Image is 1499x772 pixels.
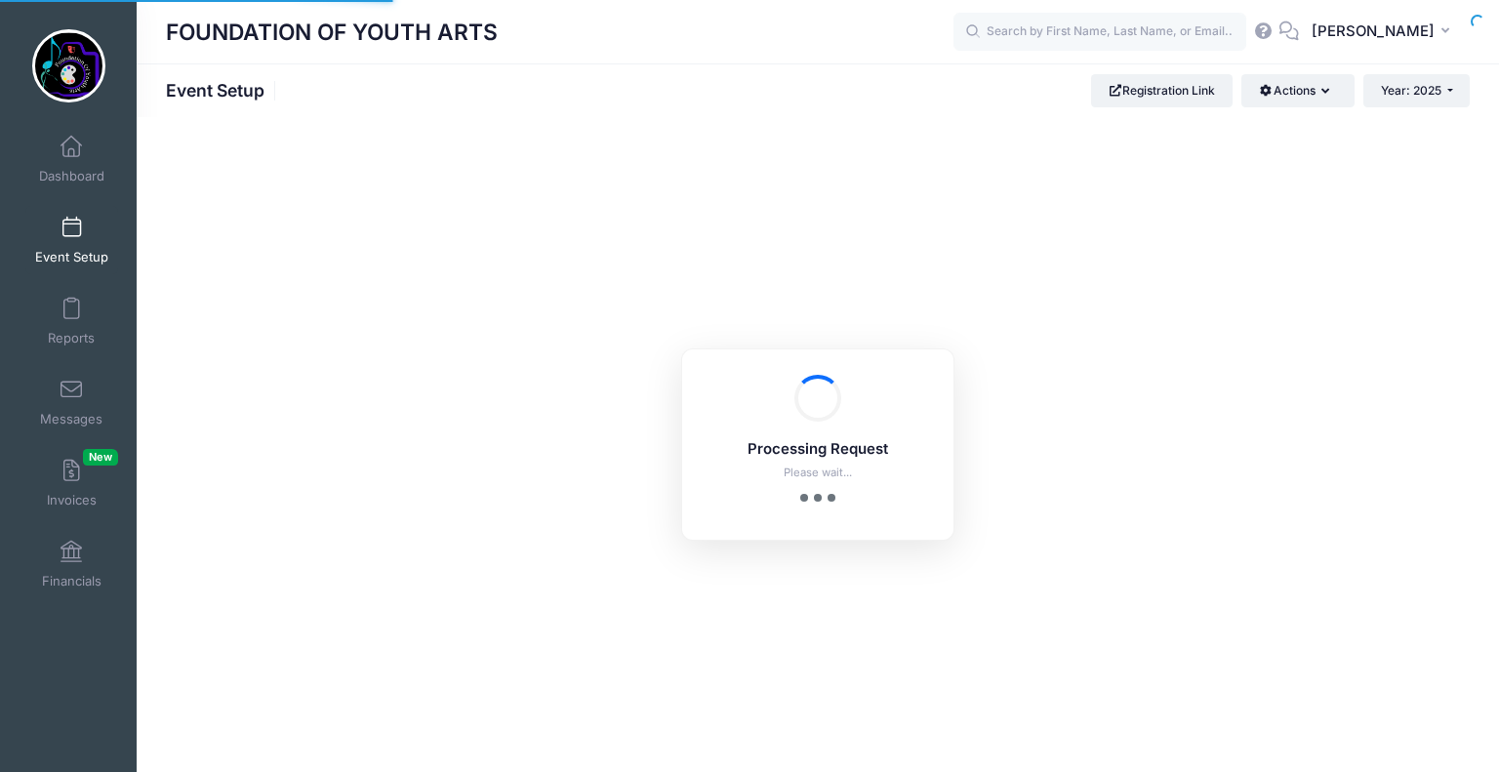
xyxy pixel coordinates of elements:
[25,530,118,598] a: Financials
[40,411,102,427] span: Messages
[39,168,104,184] span: Dashboard
[953,13,1246,52] input: Search by First Name, Last Name, or Email...
[1381,83,1441,98] span: Year: 2025
[25,206,118,274] a: Event Setup
[25,449,118,517] a: InvoicesNew
[35,249,108,265] span: Event Setup
[166,80,281,101] h1: Event Setup
[47,492,97,508] span: Invoices
[25,368,118,436] a: Messages
[32,29,105,102] img: FOUNDATION OF YOUTH ARTS
[708,441,928,459] h5: Processing Request
[1091,74,1233,107] a: Registration Link
[1299,10,1470,55] button: [PERSON_NAME]
[1312,20,1435,42] span: [PERSON_NAME]
[42,573,101,589] span: Financials
[25,287,118,355] a: Reports
[25,125,118,193] a: Dashboard
[1363,74,1470,107] button: Year: 2025
[48,330,95,346] span: Reports
[708,465,928,481] p: Please wait...
[83,449,118,466] span: New
[1241,74,1354,107] button: Actions
[166,10,498,55] h1: FOUNDATION OF YOUTH ARTS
